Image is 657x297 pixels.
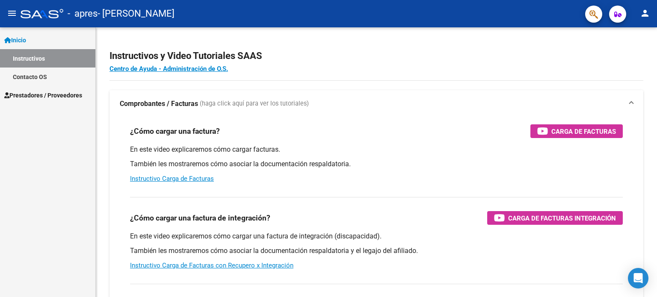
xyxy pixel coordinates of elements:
mat-expansion-panel-header: Comprobantes / Facturas (haga click aquí para ver los tutoriales) [109,90,643,118]
span: (haga click aquí para ver los tutoriales) [200,99,309,109]
span: Carga de Facturas Integración [508,213,616,223]
p: También les mostraremos cómo asociar la documentación respaldatoria. [130,159,623,169]
span: - [PERSON_NAME] [98,4,175,23]
span: Carga de Facturas [551,126,616,137]
strong: Comprobantes / Facturas [120,99,198,109]
button: Carga de Facturas [530,124,623,138]
h3: ¿Cómo cargar una factura de integración? [130,212,270,224]
span: - apres [68,4,98,23]
a: Centro de Ayuda - Administración de O.S. [109,65,228,73]
span: Inicio [4,35,26,45]
span: Prestadores / Proveedores [4,91,82,100]
button: Carga de Facturas Integración [487,211,623,225]
mat-icon: person [640,8,650,18]
a: Instructivo Carga de Facturas [130,175,214,182]
mat-icon: menu [7,8,17,18]
p: En este video explicaremos cómo cargar una factura de integración (discapacidad). [130,232,623,241]
h2: Instructivos y Video Tutoriales SAAS [109,48,643,64]
p: En este video explicaremos cómo cargar facturas. [130,145,623,154]
a: Instructivo Carga de Facturas con Recupero x Integración [130,262,293,269]
h3: ¿Cómo cargar una factura? [130,125,220,137]
p: También les mostraremos cómo asociar la documentación respaldatoria y el legajo del afiliado. [130,246,623,256]
div: Open Intercom Messenger [628,268,648,288]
